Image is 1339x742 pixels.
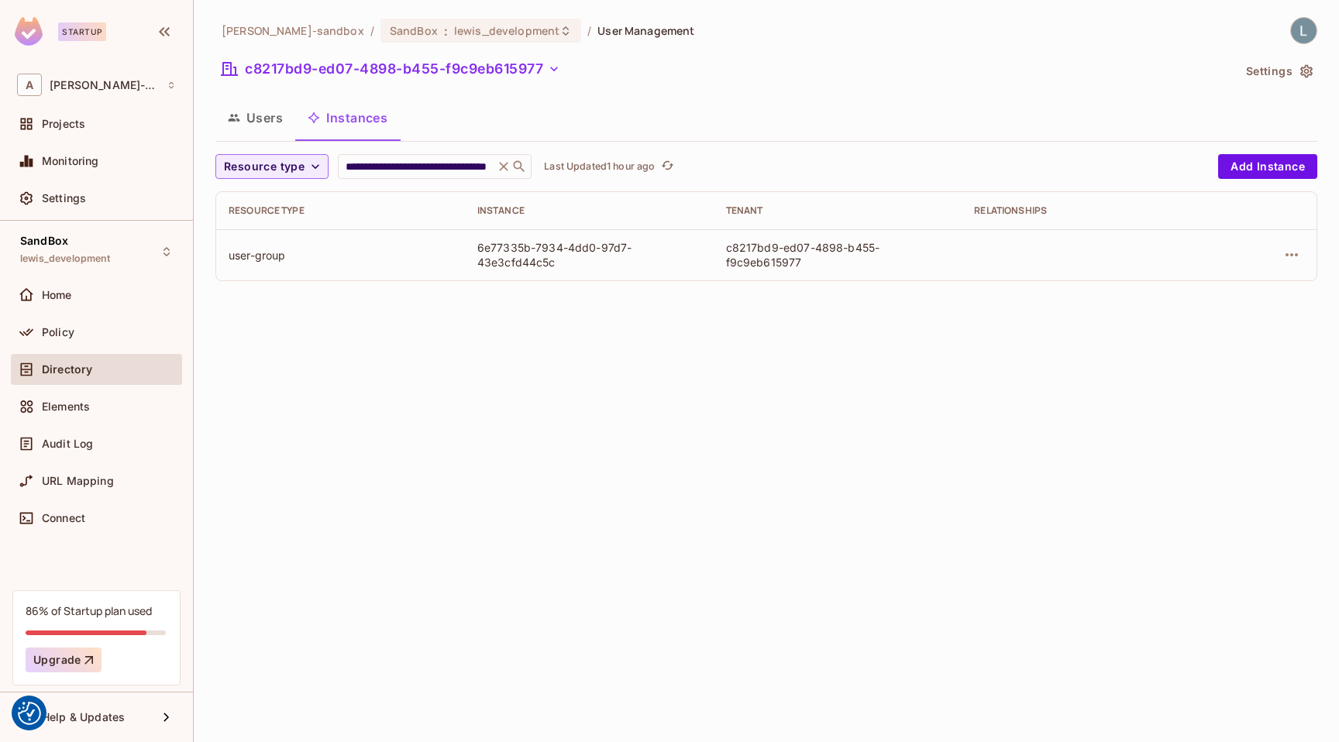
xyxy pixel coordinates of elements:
span: User Management [597,23,694,38]
span: Resource type [224,157,305,177]
div: c8217bd9-ed07-4898-b455-f9c9eb615977 [726,240,950,270]
span: Settings [42,192,86,204]
div: user-group [229,248,453,263]
span: A [17,74,42,96]
span: Help & Updates [42,711,125,723]
p: Last Updated 1 hour ago [544,160,655,173]
span: refresh [661,159,674,174]
span: SandBox [20,235,68,247]
button: c8217bd9-ed07-4898-b455-f9c9eb615977 [215,57,566,81]
span: the active workspace [222,23,364,38]
button: Consent Preferences [18,702,41,725]
button: Resource type [215,154,329,179]
li: / [370,23,374,38]
span: : [443,25,449,37]
button: Upgrade [26,648,102,672]
div: Resource type [229,204,453,217]
button: Add Instance [1218,154,1317,179]
span: SandBox [390,23,438,38]
img: SReyMgAAAABJRU5ErkJggg== [15,17,43,46]
span: Connect [42,512,85,524]
img: Lewis Youl [1291,18,1317,43]
span: Audit Log [42,438,93,450]
span: lewis_development [454,23,559,38]
span: Workspace: alex-trustflight-sandbox [50,79,159,91]
button: Settings [1240,59,1317,84]
button: Users [215,98,295,137]
span: Directory [42,363,92,376]
div: Relationships [974,204,1198,217]
button: refresh [659,157,677,176]
div: Tenant [726,204,950,217]
button: Instances [295,98,400,137]
li: / [587,23,591,38]
span: Projects [42,118,85,130]
div: 86% of Startup plan used [26,603,152,618]
img: Revisit consent button [18,702,41,725]
span: lewis_development [20,252,111,265]
span: Click to refresh data [656,157,677,176]
div: 6e77335b-7934-4dd0-97d7-43e3cfd44c5c [477,240,701,270]
span: Home [42,289,72,301]
span: URL Mapping [42,475,114,487]
span: Elements [42,400,90,413]
div: Instance [477,204,701,217]
span: Monitoring [42,155,99,167]
span: Policy [42,326,74,338]
div: Startup [58,22,106,41]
